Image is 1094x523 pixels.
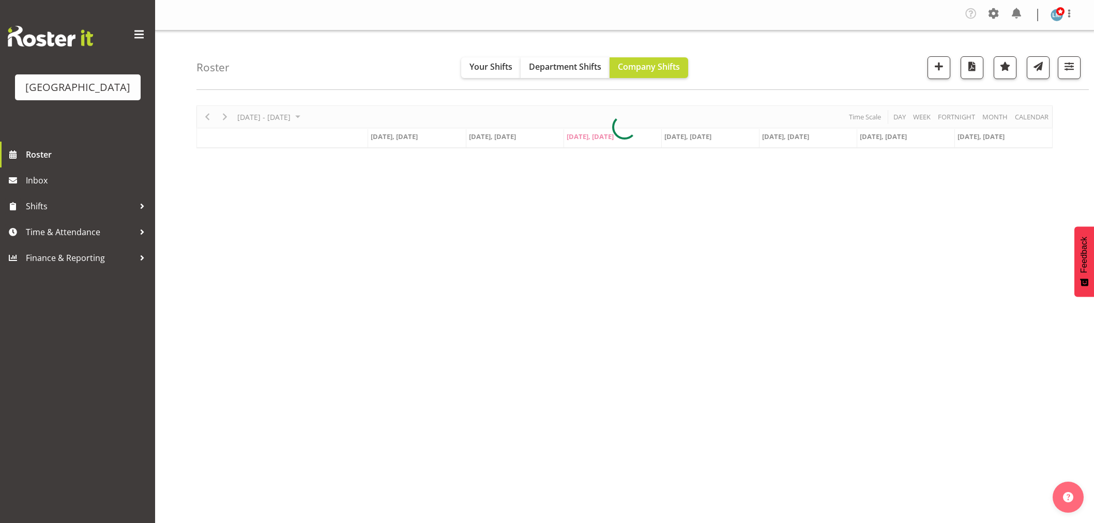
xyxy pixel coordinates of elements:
img: lesley-mckenzie127.jpg [1051,9,1063,21]
button: Highlight an important date within the roster. [994,56,1016,79]
img: help-xxl-2.png [1063,492,1073,502]
img: Rosterit website logo [8,26,93,47]
button: Download a PDF of the roster according to the set date range. [961,56,983,79]
span: Inbox [26,173,150,188]
button: Department Shifts [521,57,610,78]
button: Add a new shift [928,56,950,79]
span: Company Shifts [618,61,680,72]
button: Company Shifts [610,57,688,78]
div: [GEOGRAPHIC_DATA] [25,80,130,95]
button: Filter Shifts [1058,56,1081,79]
span: Your Shifts [469,61,512,72]
span: Roster [26,147,150,162]
span: Shifts [26,198,134,214]
button: Feedback - Show survey [1074,226,1094,297]
span: Feedback [1080,237,1089,273]
span: Department Shifts [529,61,601,72]
h4: Roster [196,61,230,73]
span: Time & Attendance [26,224,134,240]
button: Send a list of all shifts for the selected filtered period to all rostered employees. [1027,56,1050,79]
button: Your Shifts [461,57,521,78]
span: Finance & Reporting [26,250,134,266]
